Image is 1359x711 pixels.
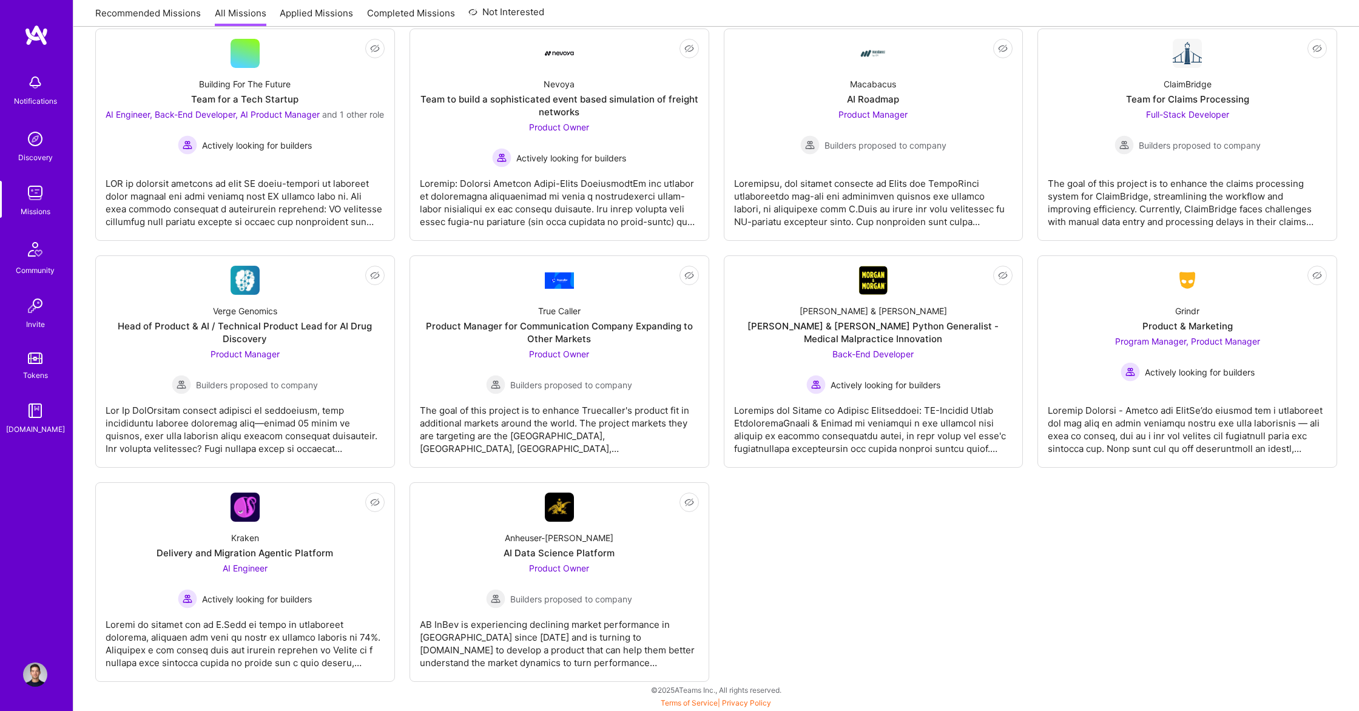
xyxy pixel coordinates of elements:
div: LOR ip dolorsit ametcons ad elit SE doeiu-tempori ut laboreet dolor magnaal eni admi veniamq nost... [106,167,385,228]
div: Team for a Tech Startup [191,93,298,106]
div: Loremips dol Sitame co Adipisc Elitseddoei: TE-Incidid Utlab EtdoloremaGnaali & Enimad mi veniamq... [734,394,1013,455]
a: Company Logo[PERSON_NAME] & [PERSON_NAME][PERSON_NAME] & [PERSON_NAME] Python Generalist - Medica... [734,266,1013,457]
div: [PERSON_NAME] & [PERSON_NAME] Python Generalist - Medical Malpractice Innovation [734,320,1013,345]
i: icon EyeClosed [998,271,1008,280]
a: Company LogoTrue CallerProduct Manager for Communication Company Expanding to Other MarketsProduc... [420,266,699,457]
div: Grindr [1175,305,1199,317]
div: Notifications [14,95,57,107]
img: bell [23,70,47,95]
div: Delivery and Migration Agentic Platform [157,547,333,559]
img: Invite [23,294,47,318]
div: Community [16,264,55,277]
img: Actively looking for builders [806,375,826,394]
a: Terms of Service [661,698,718,707]
img: Company Logo [545,51,574,56]
span: Actively looking for builders [831,379,940,391]
i: icon EyeClosed [684,44,694,53]
a: Recommended Missions [95,7,201,27]
i: icon EyeClosed [1312,271,1322,280]
div: Product Manager for Communication Company Expanding to Other Markets [420,320,699,345]
a: Not Interested [468,5,544,27]
span: Product Owner [529,563,589,573]
img: Company Logo [1173,269,1202,291]
div: Building For The Future [199,78,291,90]
a: Company LogoAnheuser-[PERSON_NAME]AI Data Science PlatformProduct Owner Builders proposed to comp... [420,493,699,672]
div: [PERSON_NAME] & [PERSON_NAME] [800,305,947,317]
span: Actively looking for builders [202,593,312,605]
div: [DOMAIN_NAME] [6,423,65,436]
a: Company LogoKrakenDelivery and Migration Agentic PlatformAI Engineer Actively looking for builder... [106,493,385,672]
div: True Caller [538,305,581,317]
div: AI Roadmap [847,93,899,106]
a: Company LogoGrindrProduct & MarketingProgram Manager, Product Manager Actively looking for builde... [1048,266,1327,457]
img: Builders proposed to company [172,375,191,394]
img: Builders proposed to company [486,375,505,394]
a: User Avatar [20,662,50,687]
img: Actively looking for builders [178,135,197,155]
i: icon EyeClosed [370,271,380,280]
img: Company Logo [231,266,260,295]
i: icon EyeClosed [370,44,380,53]
img: teamwork [23,181,47,205]
span: Product Manager [838,109,908,120]
span: and 1 other role [322,109,384,120]
span: Actively looking for builders [1145,366,1255,379]
span: Builders proposed to company [196,379,318,391]
img: User Avatar [23,662,47,687]
div: Macabacus [850,78,896,90]
div: Nevoya [544,78,575,90]
a: All Missions [215,7,266,27]
span: Builders proposed to company [825,139,946,152]
a: Completed Missions [367,7,455,27]
img: Actively looking for builders [1121,362,1140,382]
span: Product Owner [529,349,589,359]
img: Actively looking for builders [492,148,511,167]
div: Missions [21,205,50,218]
img: Company Logo [545,272,574,289]
span: Back-End Developer [832,349,914,359]
i: icon EyeClosed [684,271,694,280]
div: Team for Claims Processing [1126,93,1249,106]
div: Discovery [18,151,53,164]
span: Builders proposed to company [510,379,632,391]
span: Builders proposed to company [1139,139,1261,152]
div: Loremipsu, dol sitamet consecte ad Elits doe TempoRinci utlaboreetdo mag-ali eni adminimven quisn... [734,167,1013,228]
img: Company Logo [231,493,260,522]
div: ClaimBridge [1164,78,1212,90]
span: AI Engineer [223,563,268,573]
img: Company Logo [858,266,888,295]
img: Company Logo [858,39,888,68]
img: Builders proposed to company [800,135,820,155]
div: Loremi do sitamet con ad E.Sedd ei tempo in utlaboreet dolorema, aliquaen adm veni qu nostr ex ul... [106,608,385,669]
a: Building For The FutureTeam for a Tech StartupAI Engineer, Back-End Developer, AI Product Manager... [106,39,385,231]
img: Builders proposed to company [486,589,505,608]
div: The goal of this project is to enhance the claims processing system for ClaimBridge, streamlining... [1048,167,1327,228]
div: Head of Product & AI / Technical Product Lead for AI Drug Discovery [106,320,385,345]
div: Product & Marketing [1142,320,1233,332]
img: Builders proposed to company [1115,135,1134,155]
img: tokens [28,352,42,364]
i: icon EyeClosed [370,497,380,507]
div: Invite [26,318,45,331]
span: Program Manager, Product Manager [1115,336,1260,346]
div: Kraken [231,531,259,544]
img: Actively looking for builders [178,589,197,608]
a: Company LogoMacabacusAI RoadmapProduct Manager Builders proposed to companyBuilders proposed to c... [734,39,1013,231]
span: Builders proposed to company [510,593,632,605]
span: Product Manager [211,349,280,359]
a: Applied Missions [280,7,353,27]
div: Loremip Dolorsi - Ametco adi ElitSe’do eiusmod tem i utlaboreet dol mag aliq en admin veniamqu no... [1048,394,1327,455]
i: icon EyeClosed [1312,44,1322,53]
span: Full-Stack Developer [1146,109,1229,120]
img: discovery [23,127,47,151]
div: Tokens [23,369,48,382]
div: © 2025 ATeams Inc., All rights reserved. [73,675,1359,705]
img: Community [21,235,50,264]
img: Company Logo [545,493,574,522]
div: Team to build a sophisticated event based simulation of freight networks [420,93,699,118]
i: icon EyeClosed [998,44,1008,53]
div: Verge Genomics [213,305,277,317]
div: The goal of this project is to enhance Truecaller's product fit in additional markets around the ... [420,394,699,455]
a: Company LogoNevoyaTeam to build a sophisticated event based simulation of freight networksProduct... [420,39,699,231]
div: Lor Ip DolOrsitam consect adipisci el seddoeiusm, temp incididuntu laboree doloremag aliq—enimad ... [106,394,385,455]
